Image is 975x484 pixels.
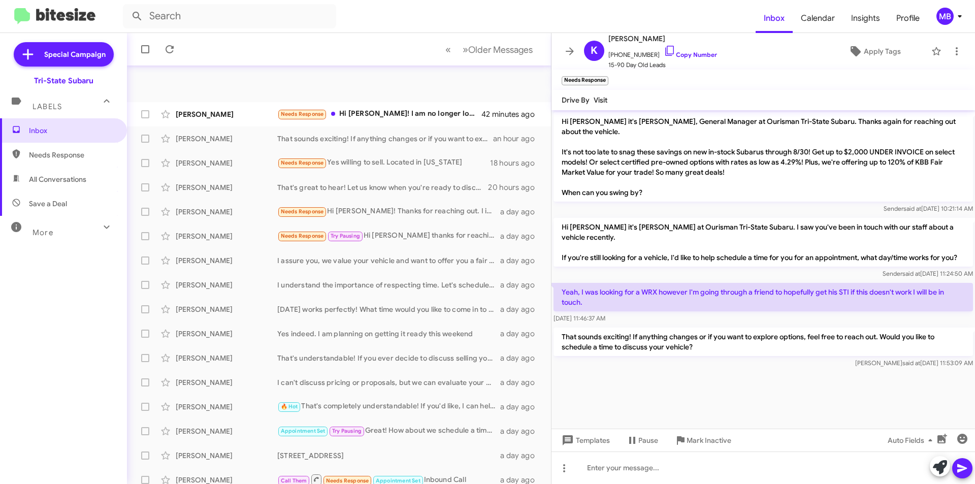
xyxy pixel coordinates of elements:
[14,42,114,67] a: Special Campaign
[554,314,605,322] span: [DATE] 11:46:37 AM
[277,230,500,242] div: Hi [PERSON_NAME] thanks for reaching out. Let's chat late next week. I'm out of town now but will...
[560,431,610,449] span: Templates
[34,76,93,86] div: Tri-State Subaru
[554,283,973,311] p: Yeah, I was looking for a WRX however I'm going through a friend to hopefully get his STI if this...
[468,44,533,55] span: Older Messages
[176,255,277,266] div: [PERSON_NAME]
[376,477,420,484] span: Appointment Set
[687,431,731,449] span: Mark Inactive
[463,43,468,56] span: »
[281,477,307,484] span: Call Them
[880,431,945,449] button: Auto Fields
[29,125,115,136] span: Inbox
[176,158,277,168] div: [PERSON_NAME]
[500,329,543,339] div: a day ago
[176,329,277,339] div: [PERSON_NAME]
[551,431,618,449] button: Templates
[281,208,324,215] span: Needs Response
[277,401,500,412] div: That's completely understandable! If you'd like, I can help you with more information to make you...
[493,134,543,144] div: an hour ago
[176,280,277,290] div: [PERSON_NAME]
[277,329,500,339] div: Yes indeed. I am planning on getting it ready this weekend
[457,39,539,60] button: Next
[176,207,277,217] div: [PERSON_NAME]
[793,4,843,33] a: Calendar
[843,4,888,33] a: Insights
[44,49,106,59] span: Special Campaign
[176,231,277,241] div: [PERSON_NAME]
[277,206,500,217] div: Hi [PERSON_NAME]! Thanks for reaching out. I incorrectly entered the address of the vehicle and i...
[928,8,964,25] button: MB
[482,109,543,119] div: 42 minutes ago
[500,280,543,290] div: a day ago
[500,426,543,436] div: a day ago
[488,182,543,192] div: 20 hours ago
[638,431,658,449] span: Pause
[903,205,921,212] span: said at
[29,199,67,209] span: Save a Deal
[936,8,954,25] div: MB
[554,328,973,356] p: That sounds exciting! If anything changes or if you want to explore options, feel free to reach o...
[822,42,926,60] button: Apply Tags
[332,428,362,434] span: Try Pausing
[440,39,539,60] nav: Page navigation example
[123,4,336,28] input: Search
[29,150,115,160] span: Needs Response
[277,450,500,461] div: [STREET_ADDRESS]
[618,431,666,449] button: Pause
[888,4,928,33] a: Profile
[281,111,324,117] span: Needs Response
[756,4,793,33] a: Inbox
[281,403,298,410] span: 🔥 Hot
[608,60,717,70] span: 15-90 Day Old Leads
[326,477,369,484] span: Needs Response
[445,43,451,56] span: «
[562,95,590,105] span: Drive By
[176,377,277,388] div: [PERSON_NAME]
[176,182,277,192] div: [PERSON_NAME]
[277,377,500,388] div: I can't discuss pricing or proposals, but we can evaluate your Wrangler Unlimited in person. Woul...
[281,428,326,434] span: Appointment Set
[500,304,543,314] div: a day ago
[277,157,490,169] div: Yes willing to sell. Located in [US_STATE]
[176,134,277,144] div: [PERSON_NAME]
[500,377,543,388] div: a day ago
[176,426,277,436] div: [PERSON_NAME]
[277,425,500,437] div: Great! How about we schedule a time next week to discuss the sale of your Focus St? Let me know w...
[902,359,920,367] span: said at
[500,207,543,217] div: a day ago
[664,51,717,58] a: Copy Number
[32,102,62,111] span: Labels
[277,255,500,266] div: I assure you, we value your vehicle and want to offer you a fair assessment. Let’s set up an appo...
[176,450,277,461] div: [PERSON_NAME]
[608,45,717,60] span: [PHONE_NUMBER]
[176,109,277,119] div: [PERSON_NAME]
[277,134,493,144] div: That sounds exciting! If anything changes or if you want to explore options, feel free to reach o...
[277,353,500,363] div: That's understandable! If you ever decide to discuss selling your vehicle, we're here to help. Do...
[500,450,543,461] div: a day ago
[500,402,543,412] div: a day ago
[439,39,457,60] button: Previous
[176,402,277,412] div: [PERSON_NAME]
[562,76,608,85] small: Needs Response
[281,233,324,239] span: Needs Response
[176,353,277,363] div: [PERSON_NAME]
[32,228,53,237] span: More
[884,205,973,212] span: Sender [DATE] 10:21:14 AM
[608,33,717,45] span: [PERSON_NAME]
[883,270,973,277] span: Sender [DATE] 11:24:50 AM
[281,159,324,166] span: Needs Response
[500,231,543,241] div: a day ago
[277,304,500,314] div: [DATE] works perfectly! What time would you like to come in to discuss selling your Telluride?
[888,431,936,449] span: Auto Fields
[855,359,973,367] span: [PERSON_NAME] [DATE] 11:53:09 AM
[554,218,973,267] p: Hi [PERSON_NAME] it's [PERSON_NAME] at Ourisman Tri-State Subaru. I saw you've been in touch with...
[500,255,543,266] div: a day ago
[554,112,973,202] p: Hi [PERSON_NAME] it's [PERSON_NAME], General Manager at Ourisman Tri-State Subaru. Thanks again f...
[594,95,607,105] span: Visit
[666,431,739,449] button: Mark Inactive
[331,233,360,239] span: Try Pausing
